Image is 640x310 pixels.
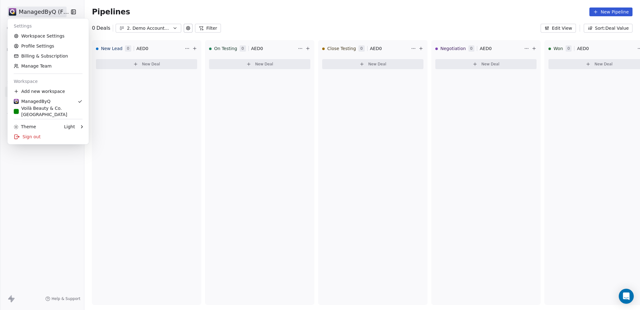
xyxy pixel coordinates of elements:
[14,99,19,104] img: Stripe.png
[10,21,86,31] div: Settings
[64,124,75,130] div: Light
[10,61,86,71] a: Manage Team
[14,98,50,104] div: ManagedByQ
[10,31,86,41] a: Workspace Settings
[10,41,86,51] a: Profile Settings
[10,76,86,86] div: Workspace
[14,105,82,118] div: Voilà Beauty & Co. [GEOGRAPHIC_DATA]
[10,86,86,96] div: Add new workspace
[10,51,86,61] a: Billing & Subscription
[14,124,36,130] div: Theme
[10,132,86,142] div: Sign out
